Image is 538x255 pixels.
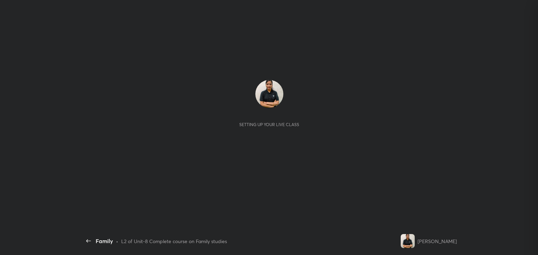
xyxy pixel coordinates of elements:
[121,238,227,245] div: L2 of Unit-8 Complete course on Family studies
[96,237,113,245] div: Family
[418,238,457,245] div: [PERSON_NAME]
[116,238,118,245] div: •
[401,234,415,248] img: ac1245674e8d465aac1aa0ff8abd4772.jpg
[239,122,299,127] div: Setting up your live class
[255,80,283,108] img: ac1245674e8d465aac1aa0ff8abd4772.jpg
